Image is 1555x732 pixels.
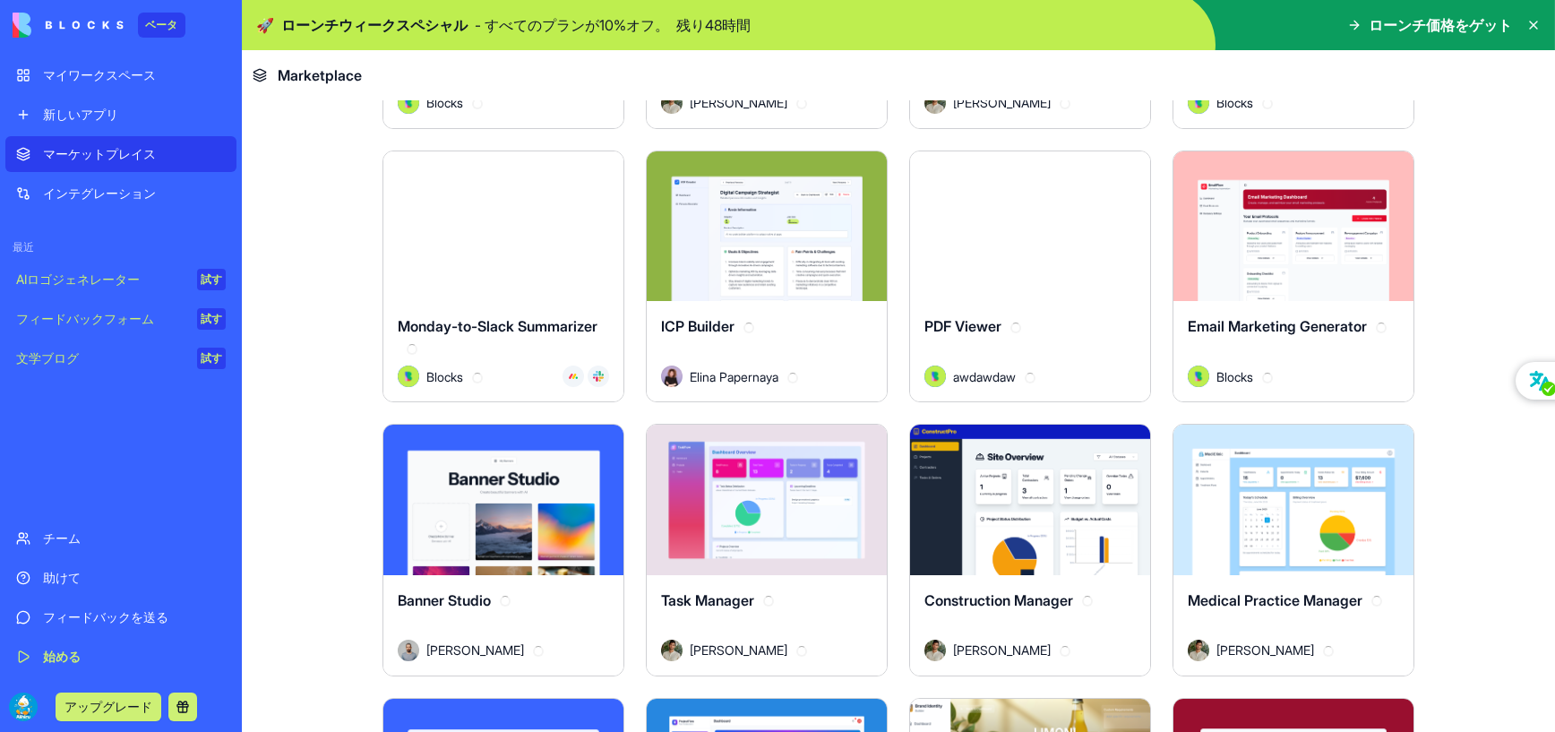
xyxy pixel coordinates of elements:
[909,151,1151,403] a: PDF ViewerAvatarawdawdaw
[1216,641,1334,659] span: [PERSON_NAME]
[1369,14,1512,36] span: ローンチ価格をゲット
[568,371,579,382] img: Monday_mgmdm1.svg
[1173,424,1414,676] a: Medical Practice ManagerAvatar[PERSON_NAME]
[475,14,669,36] p: - すべてのプランが10%オフ。
[382,424,624,676] a: Banner StudioAvatar[PERSON_NAME]
[1216,93,1273,112] span: Blocks
[382,151,624,403] a: Monday-to-Slack SummarizerAvatarBlocks
[5,599,236,635] a: フィードバックを送る
[1188,640,1209,661] img: Avatar
[924,317,1021,335] span: PDF Viewer
[646,151,888,403] a: ICP BuilderAvatarElina Papernaya
[197,269,226,290] div: 試す
[661,366,683,387] img: Avatar
[5,301,236,337] a: フィードバックフォーム試す
[5,57,236,93] a: マイワークスペース
[43,530,226,547] div: チーム
[953,367,1035,386] span: awdawdaw
[281,14,468,36] span: ローンチウィークスペシャル
[398,92,419,114] img: Avatar
[1173,151,1414,403] a: Email Marketing GeneratorAvatarBlocks
[1188,591,1382,609] span: Medical Practice Manager
[13,13,185,38] a: ベータ
[9,693,38,721] img: ACg8ocIDLxkJjStOD-w_mbGk6NyyOCYOl8XRqY0CXkzuj5u8VnELP77rfA=s96-c
[16,271,185,288] div: AIロゴジェネレーター
[56,693,161,721] button: アップグレード
[398,366,419,387] img: Avatar
[398,640,419,661] img: Avatar
[924,591,1093,609] span: Construction Manager
[43,66,226,84] div: マイワークスペース
[43,185,226,202] div: インテグレーション
[1216,367,1273,386] span: Blocks
[43,648,226,666] div: 始める
[5,639,236,675] a: 始める
[398,591,511,609] span: Banner Studio
[593,371,604,382] img: Slack_i955cf.svg
[398,317,597,357] span: Monday-to-Slack Summarizer
[5,560,236,596] a: 助けて
[43,145,226,163] div: マーケットプレイス
[16,310,185,328] div: フィードバックフォーム
[924,92,946,114] img: Avatar
[5,136,236,172] a: マーケットプレイス
[5,97,236,133] a: 新しいアプリ
[676,14,751,36] p: 残り48時間
[661,317,754,335] span: ICP Builder
[13,13,124,38] img: logo
[278,65,362,86] span: Marketplace
[690,367,798,386] span: Elina Papernaya
[138,13,185,38] div: ベータ
[5,340,236,376] a: 文学ブログ試す
[426,641,544,659] span: [PERSON_NAME]
[43,106,226,124] div: 新しいアプリ
[1188,92,1209,114] img: Avatar
[56,697,161,715] a: アップグレード
[5,262,236,297] a: AIロゴジェネレーター試す
[953,641,1070,659] span: [PERSON_NAME]
[690,93,807,112] span: [PERSON_NAME]
[909,424,1151,676] a: Construction ManagerAvatar[PERSON_NAME]
[661,640,683,661] img: Avatar
[953,93,1070,112] span: [PERSON_NAME]
[5,176,236,211] a: インテグレーション
[661,591,774,609] span: Task Manager
[1188,317,1387,335] span: Email Marketing Generator
[646,424,888,676] a: Task ManagerAvatar[PERSON_NAME]
[1188,366,1209,387] img: Avatar
[426,93,483,112] span: Blocks
[256,14,274,36] span: 🚀
[197,348,226,369] div: 試す
[16,349,185,367] div: 文学ブログ
[661,92,683,114] img: Avatar
[5,240,236,254] span: 最近
[924,366,946,387] img: Avatar
[5,521,236,556] a: チーム
[426,367,483,386] span: Blocks
[43,569,226,587] div: 助けて
[197,308,226,330] div: 試す
[690,641,807,659] span: [PERSON_NAME]
[924,640,946,661] img: Avatar
[43,608,226,626] div: フィードバックを送る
